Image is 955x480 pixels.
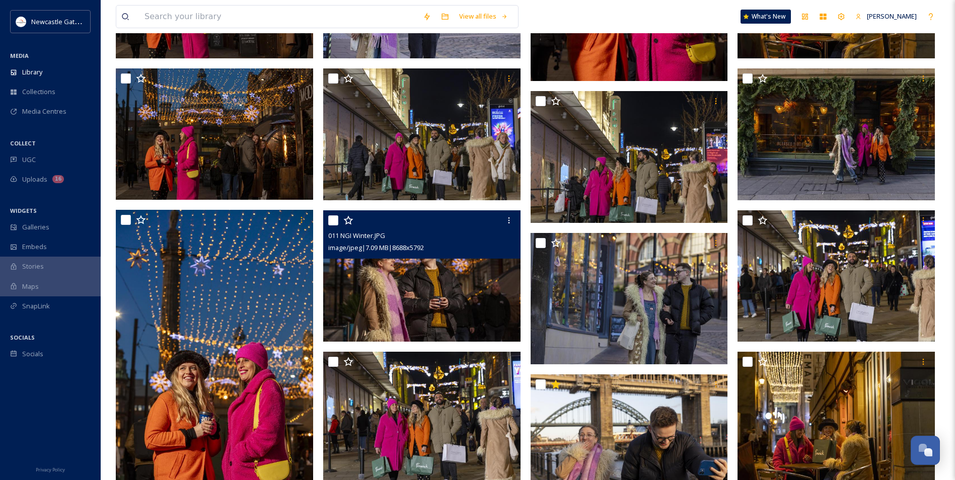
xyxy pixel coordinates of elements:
img: DqD9wEUd_400x400.jpg [16,17,26,27]
span: Privacy Policy [36,466,65,473]
button: Open Chat [911,436,940,465]
span: SOCIALS [10,334,35,341]
img: 067 NGI Winter.JPG [531,233,728,365]
span: 011 NGI Winter.JPG [328,231,385,240]
span: [PERSON_NAME] [867,12,917,21]
img: 075 NGI Winter.JPG [738,210,935,342]
div: 16 [52,175,64,183]
span: Maps [22,282,39,291]
span: Uploads [22,175,47,184]
a: [PERSON_NAME] [850,7,922,26]
a: What's New [741,10,791,24]
span: Library [22,67,42,77]
span: Stories [22,262,44,271]
span: Socials [22,349,43,359]
a: Privacy Policy [36,463,65,475]
span: Media Centres [22,107,66,116]
span: Newcastle Gateshead Initiative [31,17,124,26]
img: 072 NGI Winter.JPG [323,68,521,200]
span: Collections [22,87,55,97]
img: 068 NGI Winter.JPG [738,68,935,200]
span: Galleries [22,222,49,232]
span: image/jpeg | 7.09 MB | 8688 x 5792 [328,243,424,252]
img: 073 NGI Winter.JPG [531,91,728,223]
img: 011 NGI Winter.JPG [323,210,521,342]
span: MEDIA [10,52,29,59]
span: COLLECT [10,139,36,147]
span: WIDGETS [10,207,37,214]
span: SnapLink [22,301,50,311]
span: UGC [22,155,36,165]
a: View all files [454,7,513,26]
input: Search your library [139,6,418,28]
span: Embeds [22,242,47,252]
img: 016 NGI Winter.JPG [116,68,313,200]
